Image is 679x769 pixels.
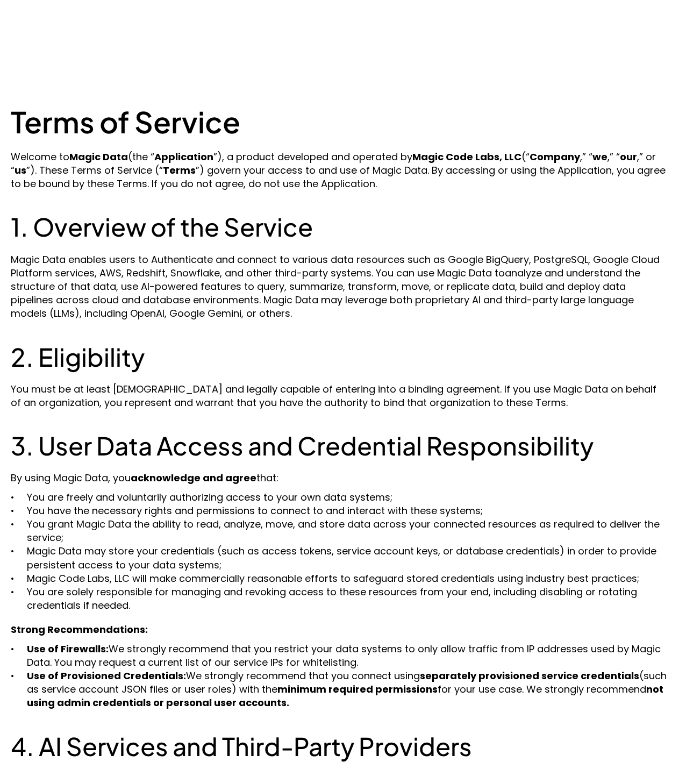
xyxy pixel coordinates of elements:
p: Magic Data may store your credentials (such as access tokens, service account keys, or database c... [27,544,668,571]
p: We strongly recommend that you restrict your data systems to only allow traffic from IP addresses... [27,642,668,669]
p: You grant Magic Data the ability to read, analyze, move, and store data across your connected res... [27,517,668,544]
a: Why Us [392,29,427,42]
strong: Strong Recommendations: [11,623,148,636]
p: You are solely responsible for managing and revoking access to these resources from your end, inc... [27,585,668,612]
p: Magic Data enables users to Authenticate and connect to various data resources such as Google Big... [11,253,668,321]
p: We strongly recommend that you connect using (such as service account JSON files or user roles) w... [27,669,668,710]
h2: 4. AI Services and Third-Party Providers [11,731,668,761]
strong: acknowledge and agree [131,471,256,485]
a: Try for FREE [532,22,663,51]
h2: 3. User Data Access and Credential Responsibility [11,431,668,460]
strong: Terms [163,163,196,177]
p: Magic Code Labs, LLC will make commercially reasonable efforts to safeguard stored credentials us... [27,572,668,585]
a: Home [346,29,375,42]
strong: Use of Firewalls: [27,642,109,656]
strong: our [620,150,637,163]
a: Blog [494,29,514,42]
strong: minimum required permissions [277,682,438,696]
a: Pricing [445,29,476,42]
p: Magic Data [43,26,125,46]
strong: Magic Data [69,150,128,163]
strong: Company [530,150,580,163]
p: You are freely and voluntarily authorizing access to your own data systems; [27,490,668,504]
strong: separately provisioned service credentials [420,669,639,682]
strong: not using admin credentials or personal user accounts. [27,682,666,709]
p: You have the necessary rights and permissions to connect to and interact with these systems; [27,504,668,517]
strong: we [592,150,607,163]
h1: Terms of Service [11,104,668,139]
h2: 1. Overview of the Service [11,212,668,241]
p: Welcome to (the “ ”), a product developed and operated by (“ ,” “ ,” “ ,” or “ ”). These Terms of... [11,150,668,191]
strong: Magic Code Labs, LLC [412,150,521,163]
strong: Use of Provisioned Credentials: [27,669,186,682]
p: Try for FREE [553,30,612,42]
strong: us [15,163,26,177]
h2: 2. Eligibility [11,342,668,372]
strong: Application [154,150,213,163]
p: You must be at least [DEMOGRAPHIC_DATA] and legally capable of entering into a binding agreement.... [11,382,668,409]
p: By using Magic Data, you that: [11,471,668,485]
